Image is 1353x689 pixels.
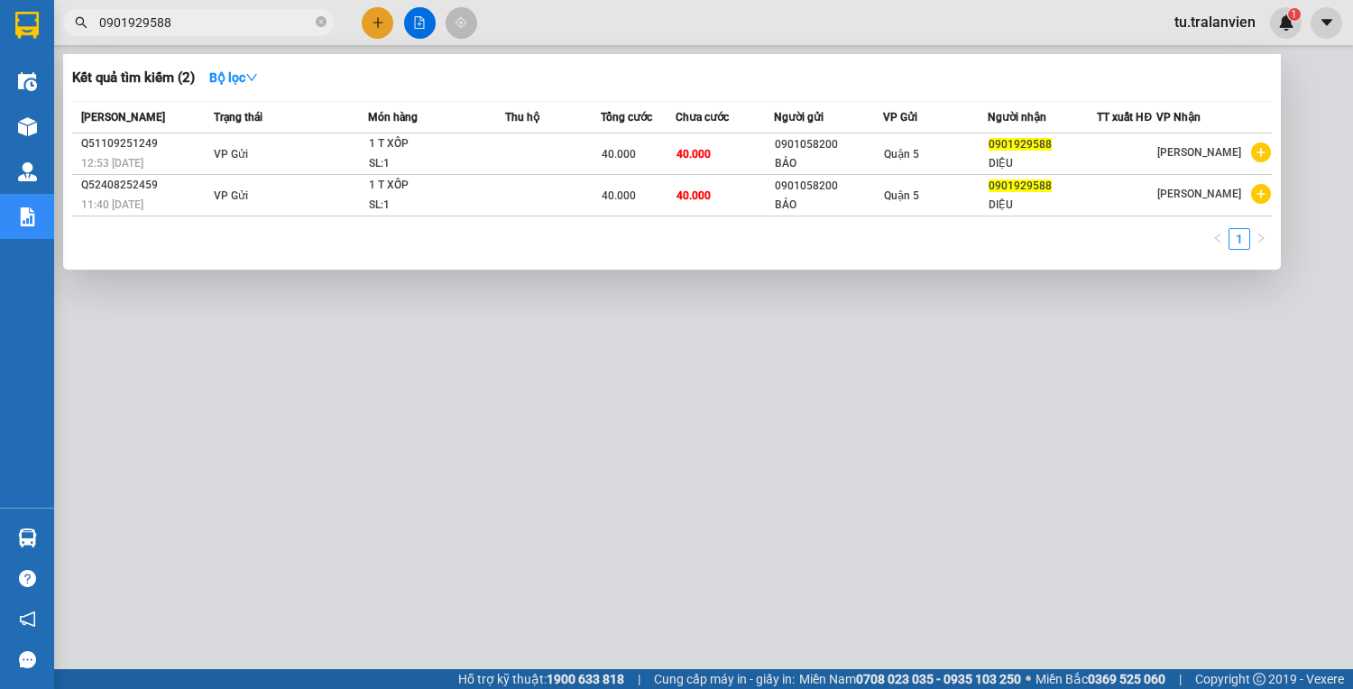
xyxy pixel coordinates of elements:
[602,148,636,161] span: 40.000
[369,176,504,196] div: 1 T XỐP
[19,611,36,628] span: notification
[884,148,919,161] span: Quận 5
[81,134,208,153] div: Q51109251249
[1212,233,1223,243] span: left
[18,528,37,547] img: warehouse-icon
[369,196,504,216] div: SL: 1
[602,189,636,202] span: 40.000
[19,651,36,668] span: message
[18,207,37,226] img: solution-icon
[676,111,729,124] span: Chưa cước
[245,71,258,84] span: down
[1250,228,1272,250] button: right
[989,179,1052,192] span: 0901929588
[15,12,39,39] img: logo-vxr
[1097,111,1152,124] span: TT xuất HĐ
[1157,188,1241,200] span: [PERSON_NAME]
[988,111,1046,124] span: Người nhận
[368,111,418,124] span: Món hàng
[1251,184,1271,204] span: plus-circle
[209,70,258,85] strong: Bộ lọc
[18,162,37,181] img: warehouse-icon
[774,111,824,124] span: Người gửi
[214,148,248,161] span: VP Gửi
[369,154,504,174] div: SL: 1
[1207,228,1229,250] button: left
[1251,142,1271,162] span: plus-circle
[18,117,37,136] img: warehouse-icon
[81,176,208,195] div: Q52408252459
[1156,111,1201,124] span: VP Nhận
[18,72,37,91] img: warehouse-icon
[989,138,1052,151] span: 0901929588
[601,111,652,124] span: Tổng cước
[1256,233,1266,243] span: right
[884,189,919,202] span: Quận 5
[99,13,312,32] input: Tìm tên, số ĐT hoặc mã đơn
[1157,146,1241,159] span: [PERSON_NAME]
[989,154,1097,173] div: DIỆU
[989,196,1097,215] div: DIỆU
[369,134,504,154] div: 1 T XỐP
[81,198,143,211] span: 11:40 [DATE]
[214,111,262,124] span: Trạng thái
[1229,229,1249,249] a: 1
[81,157,143,170] span: 12:53 [DATE]
[1207,228,1229,250] li: Previous Page
[883,111,917,124] span: VP Gửi
[505,111,539,124] span: Thu hộ
[676,148,711,161] span: 40.000
[676,189,711,202] span: 40.000
[316,16,327,27] span: close-circle
[775,135,883,154] div: 0901058200
[1229,228,1250,250] li: 1
[72,69,195,87] h3: Kết quả tìm kiếm ( 2 )
[316,14,327,32] span: close-circle
[75,16,87,29] span: search
[1250,228,1272,250] li: Next Page
[214,189,248,202] span: VP Gửi
[195,63,272,92] button: Bộ lọcdown
[775,154,883,173] div: BẢO
[81,111,165,124] span: [PERSON_NAME]
[19,570,36,587] span: question-circle
[775,177,883,196] div: 0901058200
[775,196,883,215] div: BẢO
